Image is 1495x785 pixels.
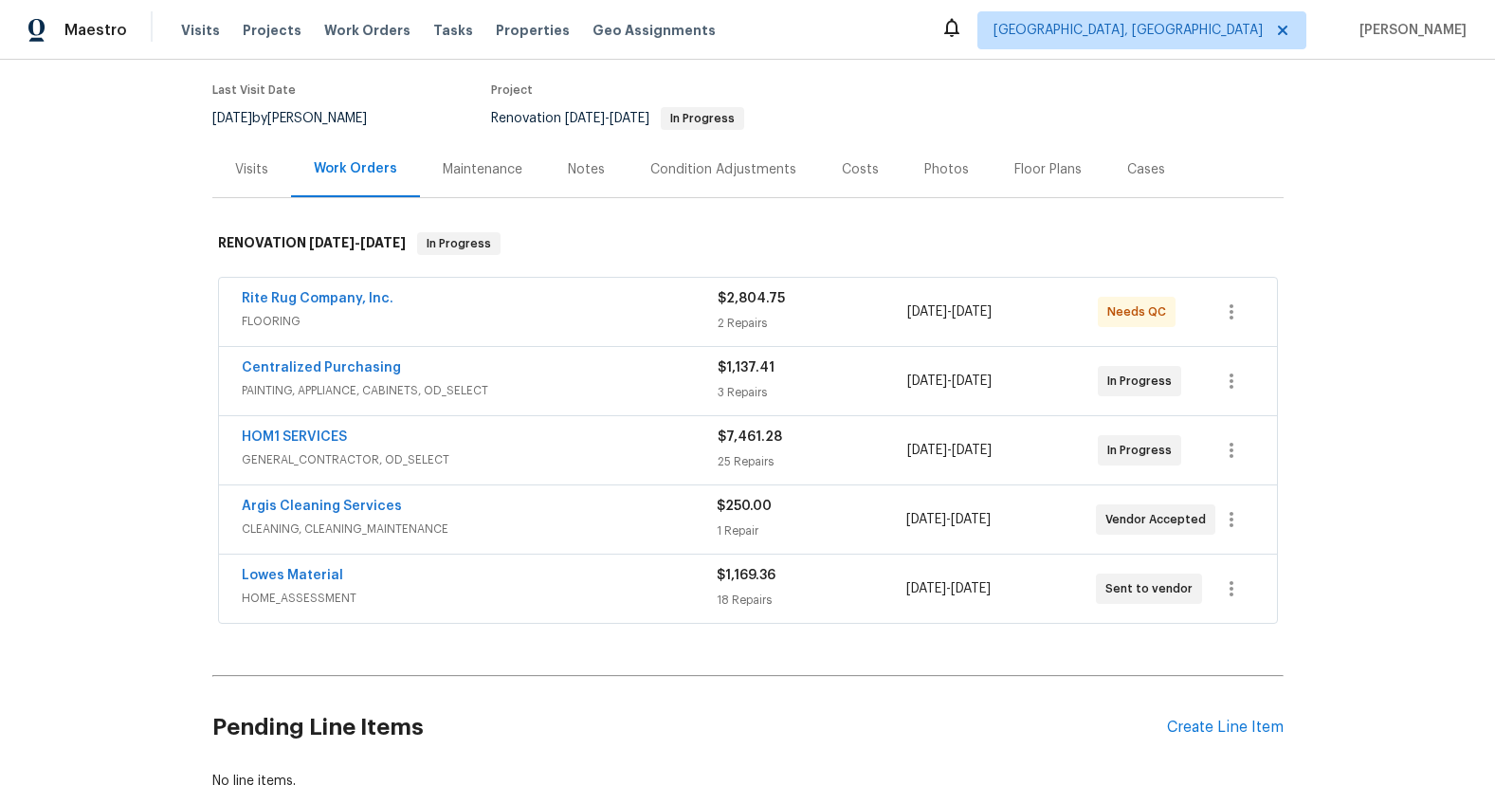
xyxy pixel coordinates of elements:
span: - [907,441,992,460]
span: $2,804.75 [718,292,785,305]
span: [DATE] [565,112,605,125]
div: Condition Adjustments [650,160,796,179]
div: Costs [842,160,879,179]
span: [DATE] [309,236,355,249]
h2: Pending Line Items [212,684,1167,772]
div: Floor Plans [1014,160,1082,179]
span: In Progress [1107,372,1179,391]
span: Vendor Accepted [1105,510,1213,529]
div: Notes [568,160,605,179]
span: [DATE] [907,374,947,388]
span: [DATE] [952,305,992,319]
span: Sent to vendor [1105,579,1200,598]
a: Argis Cleaning Services [242,500,402,513]
span: In Progress [663,113,742,124]
span: Tasks [433,24,473,37]
span: In Progress [419,234,499,253]
span: Work Orders [324,21,410,40]
span: [GEOGRAPHIC_DATA], [GEOGRAPHIC_DATA] [994,21,1263,40]
span: [DATE] [952,444,992,457]
div: Create Line Item [1167,719,1284,737]
span: In Progress [1107,441,1179,460]
span: [DATE] [951,582,991,595]
span: [DATE] [907,305,947,319]
div: by [PERSON_NAME] [212,107,390,130]
h6: RENOVATION [218,232,406,255]
span: Needs QC [1107,302,1174,321]
span: - [309,236,406,249]
span: Geo Assignments [593,21,716,40]
span: Projects [243,21,301,40]
span: Visits [181,21,220,40]
div: Visits [235,160,268,179]
span: [PERSON_NAME] [1352,21,1467,40]
span: FLOORING [242,312,718,331]
span: [DATE] [360,236,406,249]
span: PAINTING, APPLIANCE, CABINETS, OD_SELECT [242,381,718,400]
span: GENERAL_CONTRACTOR, OD_SELECT [242,450,718,469]
span: $1,169.36 [717,569,775,582]
div: 25 Repairs [718,452,908,471]
span: $7,461.28 [718,430,782,444]
a: HOM1 SERVICES [242,430,347,444]
span: [DATE] [951,513,991,526]
div: RENOVATION [DATE]-[DATE]In Progress [212,213,1284,274]
div: Photos [924,160,969,179]
div: 1 Repair [717,521,906,540]
span: [DATE] [212,112,252,125]
span: [DATE] [952,374,992,388]
div: Cases [1127,160,1165,179]
span: Properties [496,21,570,40]
span: - [906,579,991,598]
span: [DATE] [610,112,649,125]
span: $1,137.41 [718,361,775,374]
span: [DATE] [906,513,946,526]
a: Lowes Material [242,569,343,582]
span: CLEANING, CLEANING_MAINTENANCE [242,520,717,539]
span: Project [491,84,533,96]
div: 18 Repairs [717,591,906,610]
span: - [565,112,649,125]
a: Rite Rug Company, Inc. [242,292,393,305]
span: Last Visit Date [212,84,296,96]
div: Work Orders [314,159,397,178]
span: $250.00 [717,500,772,513]
span: - [907,372,992,391]
span: Maestro [64,21,127,40]
span: - [906,510,991,529]
div: 2 Repairs [718,314,908,333]
span: [DATE] [907,444,947,457]
span: [DATE] [906,582,946,595]
a: Centralized Purchasing [242,361,401,374]
div: Maintenance [443,160,522,179]
span: Renovation [491,112,744,125]
div: 3 Repairs [718,383,908,402]
span: - [907,302,992,321]
span: HOME_ASSESSMENT [242,589,717,608]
